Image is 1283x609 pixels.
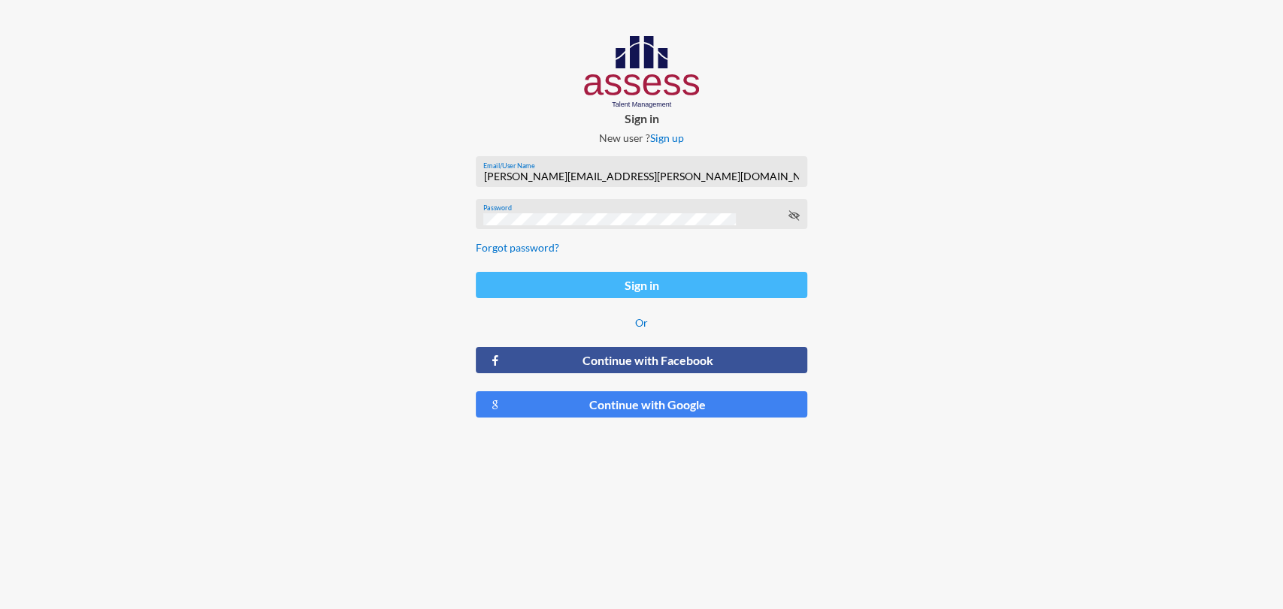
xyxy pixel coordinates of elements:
p: New user ? [464,131,819,144]
input: Email/User Name [483,170,799,182]
button: Sign in [476,272,807,298]
p: Sign in [464,111,819,125]
a: Sign up [650,131,684,144]
button: Continue with Google [476,391,807,418]
p: Or [476,316,807,329]
button: Continue with Facebook [476,347,807,373]
a: Forgot password? [476,241,559,254]
img: AssessLogoo.svg [584,36,699,108]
